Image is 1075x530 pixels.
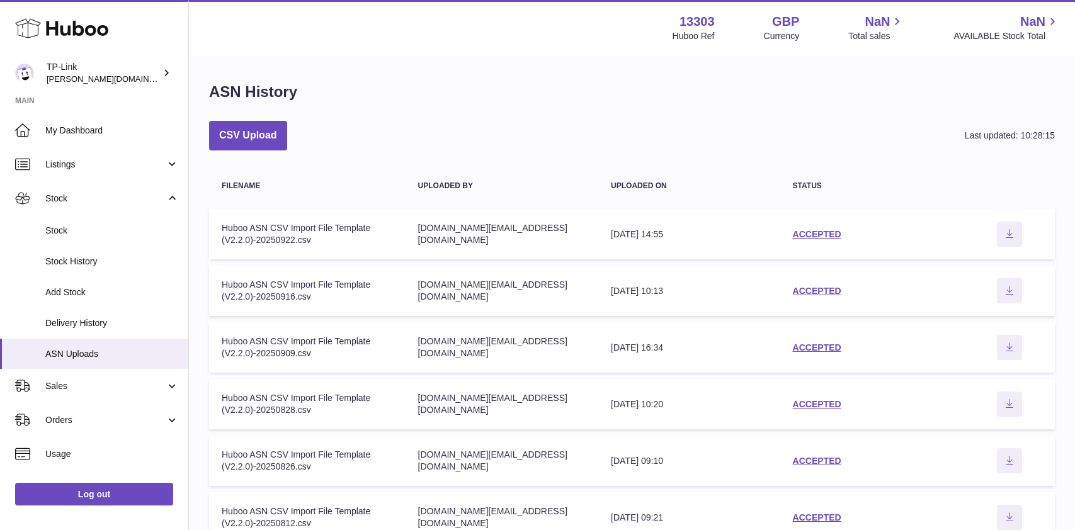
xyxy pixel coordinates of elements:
[793,456,841,466] a: ACCEPTED
[15,483,173,505] a: Log out
[611,398,768,410] div: [DATE] 10:20
[865,13,890,30] span: NaN
[997,335,1022,360] button: Download ASN file
[45,348,179,360] span: ASN Uploads
[45,159,166,171] span: Listings
[953,13,1060,42] a: NaN AVAILABLE Stock Total
[772,13,799,30] strong: GBP
[611,455,768,467] div: [DATE] 09:10
[209,121,287,150] button: CSV Upload
[964,169,1055,203] th: actions
[780,169,964,203] th: Status
[47,61,160,85] div: TP-Link
[680,13,715,30] strong: 13303
[997,448,1022,473] button: Download ASN file
[406,169,599,203] th: Uploaded by
[222,505,393,529] div: Huboo ASN CSV Import File Template (V2.2.0)-20250812.csv
[793,286,841,296] a: ACCEPTED
[45,317,179,329] span: Delivery History
[45,448,179,460] span: Usage
[793,229,841,239] a: ACCEPTED
[222,449,393,473] div: Huboo ASN CSV Import File Template (V2.2.0)-20250826.csv
[15,64,34,82] img: susie.li@tp-link.com
[848,13,904,42] a: NaN Total sales
[997,505,1022,530] button: Download ASN file
[45,225,179,237] span: Stock
[418,449,586,473] div: [DOMAIN_NAME][EMAIL_ADDRESS][DOMAIN_NAME]
[222,222,393,246] div: Huboo ASN CSV Import File Template (V2.2.0)-20250922.csv
[45,380,166,392] span: Sales
[47,74,318,84] span: [PERSON_NAME][DOMAIN_NAME][EMAIL_ADDRESS][DOMAIN_NAME]
[418,505,586,529] div: [DOMAIN_NAME][EMAIL_ADDRESS][DOMAIN_NAME]
[673,30,715,42] div: Huboo Ref
[764,30,800,42] div: Currency
[611,512,768,524] div: [DATE] 09:21
[45,286,179,298] span: Add Stock
[997,222,1022,247] button: Download ASN file
[418,392,586,416] div: [DOMAIN_NAME][EMAIL_ADDRESS][DOMAIN_NAME]
[965,130,1055,142] div: Last updated: 10:28:15
[222,335,393,359] div: Huboo ASN CSV Import File Template (V2.2.0)-20250909.csv
[45,193,166,205] span: Stock
[418,222,586,246] div: [DOMAIN_NAME][EMAIL_ADDRESS][DOMAIN_NAME]
[611,285,768,297] div: [DATE] 10:13
[611,342,768,354] div: [DATE] 16:34
[598,169,780,203] th: Uploaded on
[997,278,1022,303] button: Download ASN file
[45,256,179,268] span: Stock History
[222,392,393,416] div: Huboo ASN CSV Import File Template (V2.2.0)-20250828.csv
[793,399,841,409] a: ACCEPTED
[45,125,179,137] span: My Dashboard
[222,279,393,303] div: Huboo ASN CSV Import File Template (V2.2.0)-20250916.csv
[209,82,297,102] h1: ASN History
[209,169,406,203] th: Filename
[418,279,586,303] div: [DOMAIN_NAME][EMAIL_ADDRESS][DOMAIN_NAME]
[45,414,166,426] span: Orders
[793,512,841,522] a: ACCEPTED
[997,392,1022,417] button: Download ASN file
[418,335,586,359] div: [DOMAIN_NAME][EMAIL_ADDRESS][DOMAIN_NAME]
[1020,13,1045,30] span: NaN
[611,228,768,240] div: [DATE] 14:55
[848,30,904,42] span: Total sales
[953,30,1060,42] span: AVAILABLE Stock Total
[793,342,841,352] a: ACCEPTED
